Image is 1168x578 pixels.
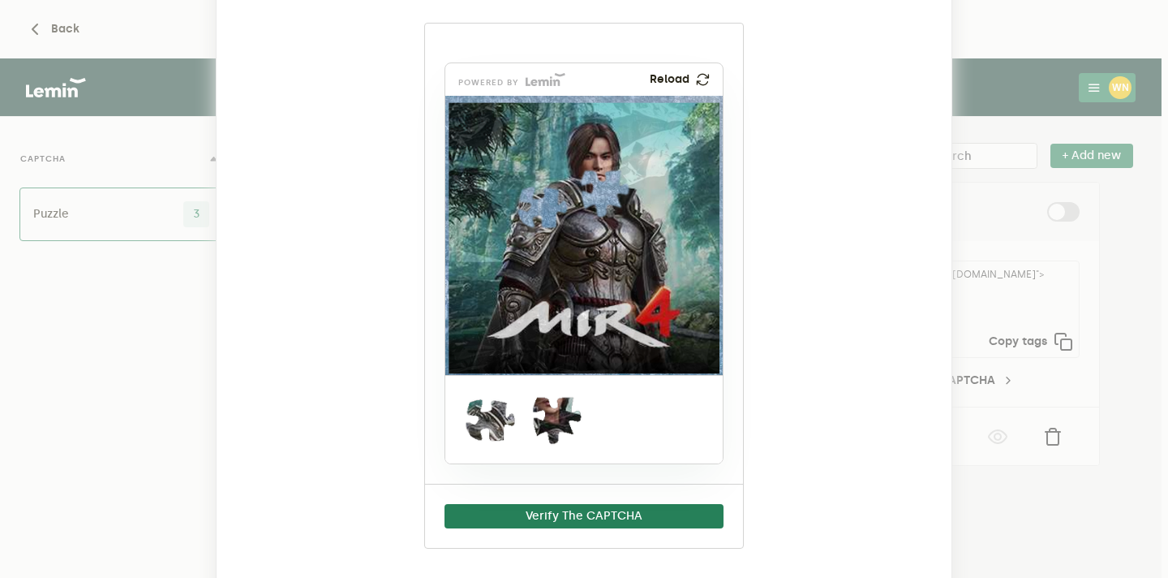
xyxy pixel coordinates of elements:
img: refresh.png [696,73,710,86]
img: Lemin logo [526,73,565,86]
img: 8399c929-c2f8-447d-b1b9-c0388d25da33.png [445,96,1087,375]
p: Reload [650,73,689,86]
button: Verify The CAPTCHA [444,504,724,528]
p: powered by [458,80,519,86]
